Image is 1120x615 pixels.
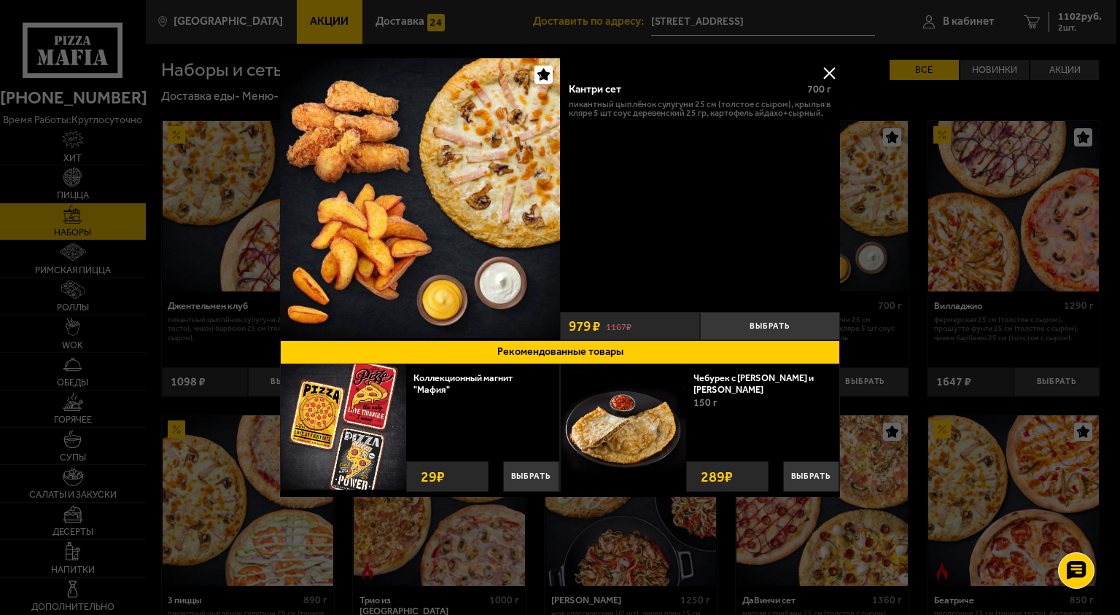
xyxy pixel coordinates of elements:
button: Рекомендованные товары [280,340,840,364]
s: 1167 ₽ [606,320,631,332]
img: Кантри сет [280,58,560,338]
span: 700 г [807,83,831,95]
a: Кантри сет [280,58,560,340]
button: Выбрать [503,461,559,492]
button: Выбрать [700,312,840,340]
span: 150 г [693,396,717,409]
strong: 289 ₽ [697,462,736,491]
strong: 29 ₽ [417,462,448,491]
button: Выбрать [783,461,839,492]
div: Кантри сет [569,83,796,95]
span: 979 ₽ [569,319,600,333]
a: Коллекционный магнит "Мафия" [413,372,513,395]
a: Чебурек с [PERSON_NAME] и [PERSON_NAME] [693,372,814,395]
p: Пикантный цыплёнок сулугуни 25 см (толстое с сыром), крылья в кляре 5 шт соус деревенский 25 гр, ... [569,100,831,119]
